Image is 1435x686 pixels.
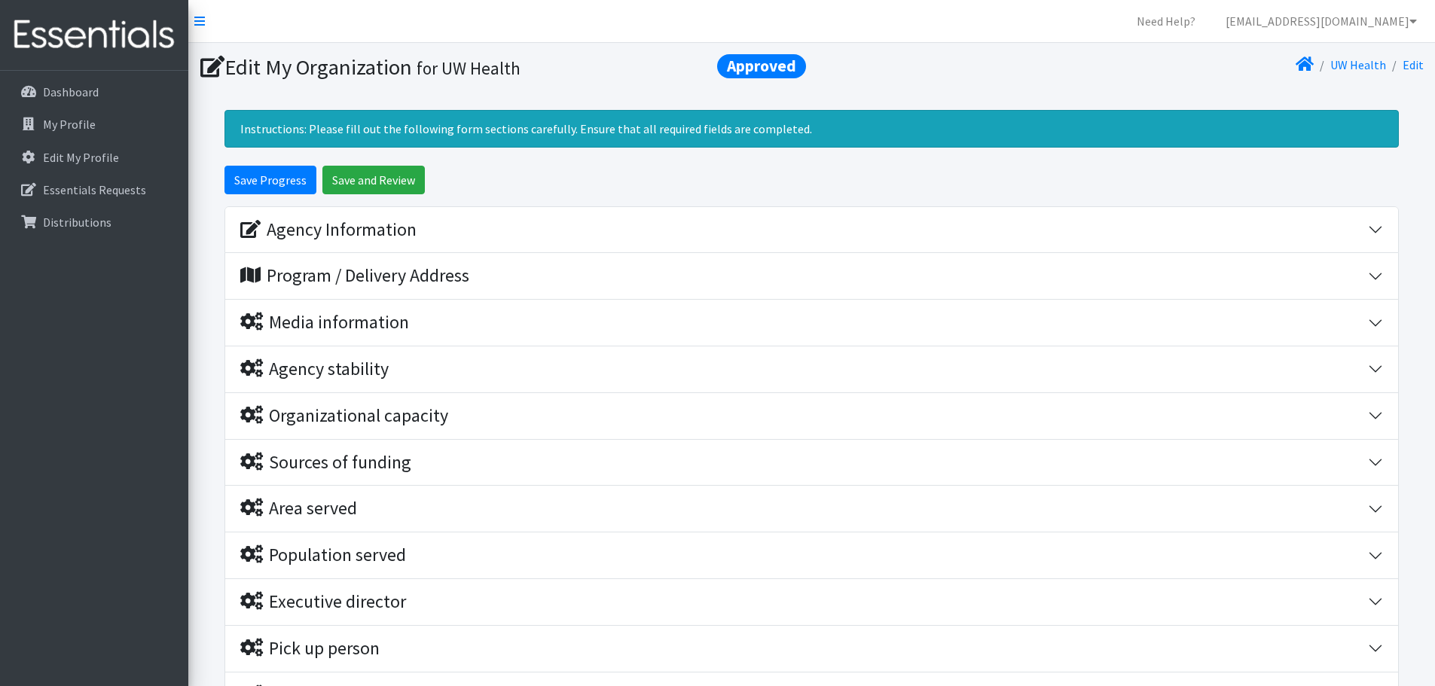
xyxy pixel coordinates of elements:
button: Population served [225,532,1398,578]
button: Organizational capacity [225,393,1398,439]
button: Pick up person [225,626,1398,672]
button: Agency Information [225,207,1398,253]
div: Pick up person [240,638,380,660]
input: Save Progress [224,166,316,194]
a: [EMAIL_ADDRESS][DOMAIN_NAME] [1214,6,1429,36]
div: Population served [240,544,406,566]
a: Edit [1403,57,1424,72]
a: My Profile [6,109,182,139]
a: Distributions [6,207,182,237]
button: Sources of funding [225,440,1398,486]
div: Sources of funding [240,452,411,474]
div: Program / Delivery Address [240,265,469,287]
a: Edit My Profile [6,142,182,172]
button: Agency stability [225,346,1398,392]
h1: Edit My Organization [200,54,807,81]
div: Area served [240,498,357,520]
div: Organizational capacity [240,405,448,427]
p: My Profile [43,117,96,132]
div: Instructions: Please fill out the following form sections carefully. Ensure that all required fie... [224,110,1399,148]
img: HumanEssentials [6,10,182,60]
input: Save and Review [322,166,425,194]
button: Program / Delivery Address [225,253,1398,299]
a: UW Health [1330,57,1386,72]
small: for UW Health [417,57,521,79]
p: Essentials Requests [43,182,146,197]
div: Agency Information [240,219,417,241]
button: Executive director [225,579,1398,625]
a: Essentials Requests [6,175,182,205]
div: Executive director [240,591,406,613]
a: Need Help? [1125,6,1208,36]
a: Dashboard [6,77,182,107]
p: Edit My Profile [43,150,119,165]
div: Agency stability [240,358,389,380]
p: Distributions [43,215,111,230]
span: Approved [717,54,806,78]
div: Media information [240,312,409,334]
button: Media information [225,300,1398,346]
p: Dashboard [43,84,99,99]
button: Area served [225,486,1398,532]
